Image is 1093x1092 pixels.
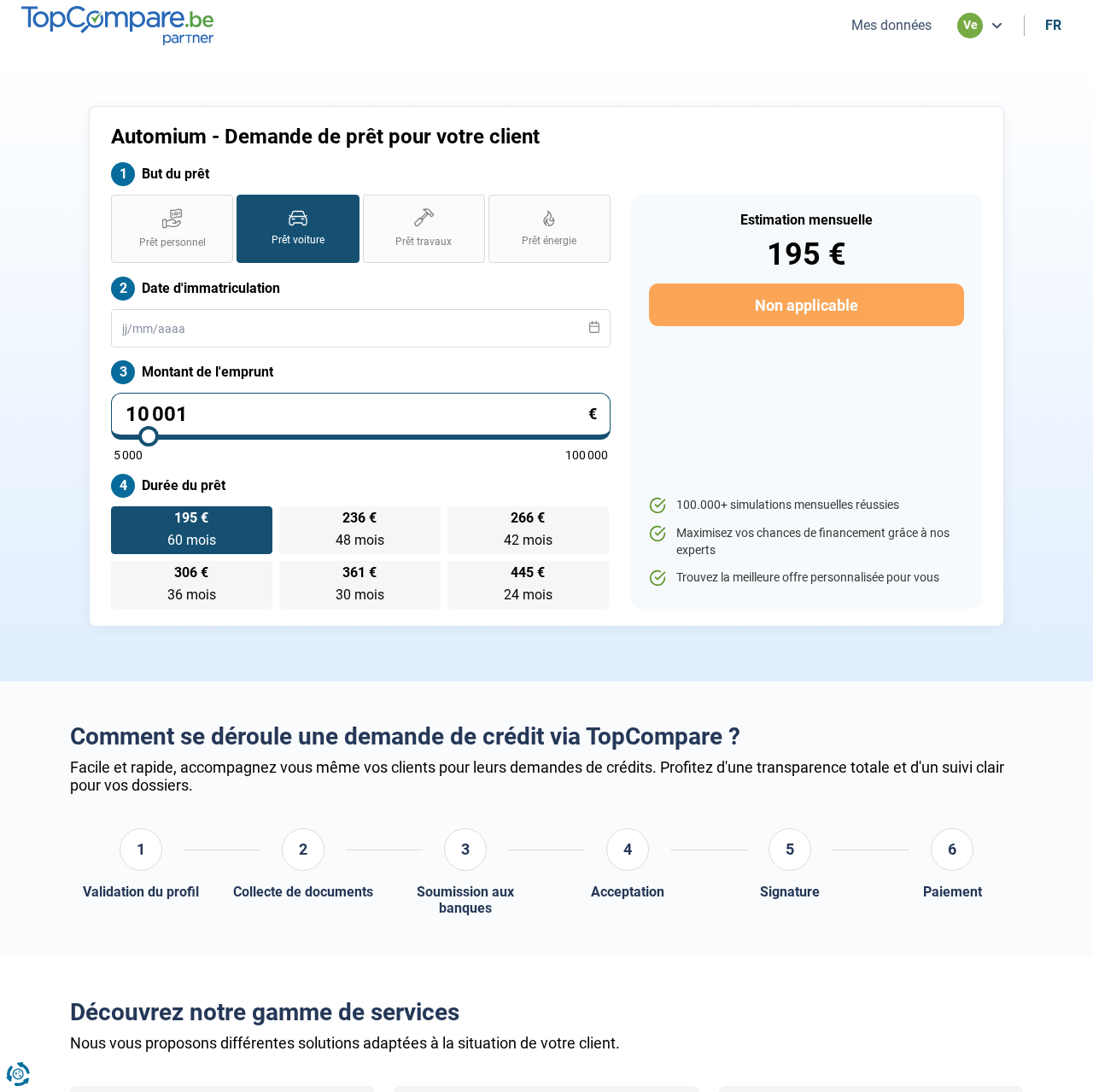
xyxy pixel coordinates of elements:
div: Signature [760,884,820,900]
label: But du prêt [111,162,611,186]
span: 195 € [174,511,208,525]
div: fr [1045,17,1061,33]
input: jj/mm/aaaa [111,309,611,347]
button: Non applicable [649,283,964,326]
div: Paiement [923,884,982,900]
div: Acceptation [591,884,664,900]
div: Facile et rapide, accompagnez vous même vos clients pour leurs demandes de crédits. Profitez d'un... [70,758,1023,794]
div: Validation du profil [83,884,199,900]
div: Nous vous proposons différentes solutions adaptées à la situation de votre client. [70,1034,1023,1052]
label: Montant de l'emprunt [111,360,611,384]
span: 306 € [174,566,208,580]
span: € [588,406,597,422]
span: 100 000 [565,449,608,461]
span: Prêt énergie [522,234,576,248]
label: Durée du prêt [111,474,611,498]
li: 100.000+ simulations mensuelles réussies [649,497,964,514]
span: 42 mois [504,532,552,548]
div: 195 € [649,239,964,270]
span: 445 € [511,566,545,580]
span: 30 mois [336,587,384,603]
div: 1 [120,828,162,871]
div: Estimation mensuelle [649,213,964,227]
div: 5 [769,828,811,871]
span: 60 mois [167,532,216,548]
span: 361 € [342,566,377,580]
div: Soumission aux banques [395,884,536,916]
span: Prêt travaux [395,235,452,249]
span: 24 mois [504,587,552,603]
span: Prêt voiture [272,233,324,248]
h2: Comment se déroule une demande de crédit via TopCompare ? [70,722,1023,751]
h1: Automium - Demande de prêt pour votre client [111,125,759,149]
span: Prêt personnel [139,236,206,250]
img: TopCompare.be [21,6,213,44]
label: Date d'immatriculation [111,277,611,301]
span: 48 mois [336,532,384,548]
div: Collecte de documents [233,884,373,900]
div: 3 [444,828,487,871]
li: Trouvez la meilleure offre personnalisée pour vous [649,569,964,587]
button: Mes données [846,16,937,34]
span: 36 mois [167,587,216,603]
h2: Découvrez notre gamme de services [70,998,1023,1027]
div: 4 [606,828,649,871]
li: Maximisez vos chances de financement grâce à nos experts [649,525,964,558]
div: 2 [282,828,324,871]
span: 5 000 [114,449,143,461]
span: 266 € [511,511,545,525]
div: ve [957,13,983,38]
span: 236 € [342,511,377,525]
div: 6 [931,828,973,871]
